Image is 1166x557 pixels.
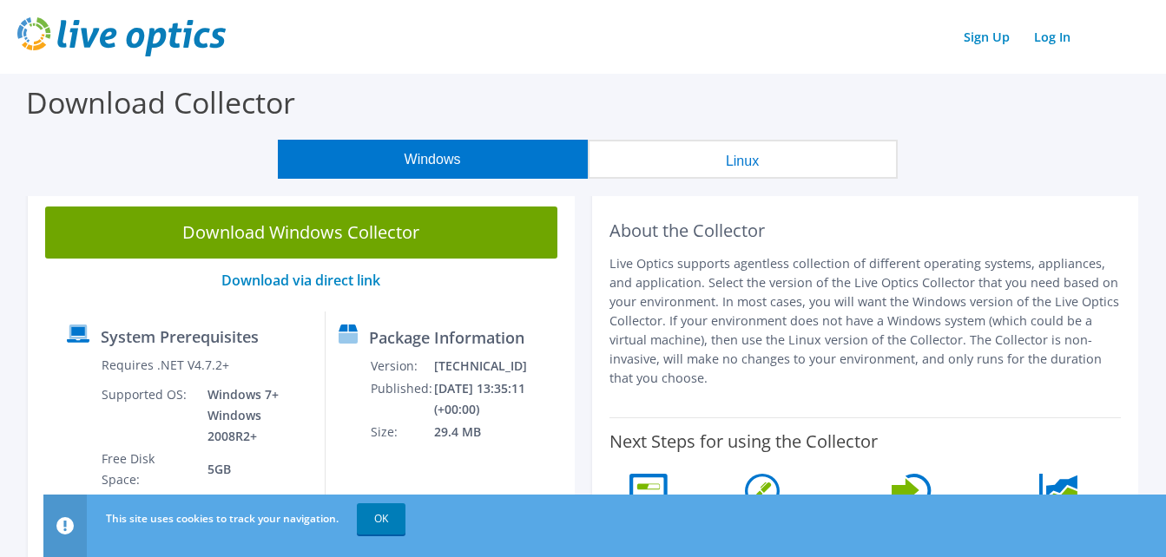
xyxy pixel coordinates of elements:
td: 29.4 MB [433,421,566,443]
img: live_optics_svg.svg [17,17,226,56]
p: Live Optics supports agentless collection of different operating systems, appliances, and applica... [609,254,1122,388]
td: Windows 7+ Windows 2008R2+ [194,383,312,448]
a: Download Windows Collector [45,206,557,259]
span: This site uses cookies to track your navigation. [106,511,339,526]
td: 1GB [194,491,312,514]
td: Memory: [101,491,194,514]
button: Linux [588,140,898,179]
td: [TECHNICAL_ID] [433,355,566,377]
td: Size: [370,421,433,443]
label: System Prerequisites [101,328,259,345]
a: Log In [1025,24,1079,49]
a: Sign Up [955,24,1018,49]
a: OK [357,503,405,534]
td: 5GB [194,448,312,491]
label: Download Collector [26,82,295,122]
td: Free Disk Space: [101,448,194,491]
button: Windows [278,140,588,179]
h2: About the Collector [609,220,1122,241]
td: Version: [370,355,433,377]
a: Download via direct link [221,271,380,290]
label: Requires .NET V4.7.2+ [102,357,229,374]
td: [DATE] 13:35:11 (+00:00) [433,377,566,421]
label: Next Steps for using the Collector [609,431,878,452]
td: Supported OS: [101,383,194,448]
td: Published: [370,377,433,421]
label: Package Information [369,329,524,346]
